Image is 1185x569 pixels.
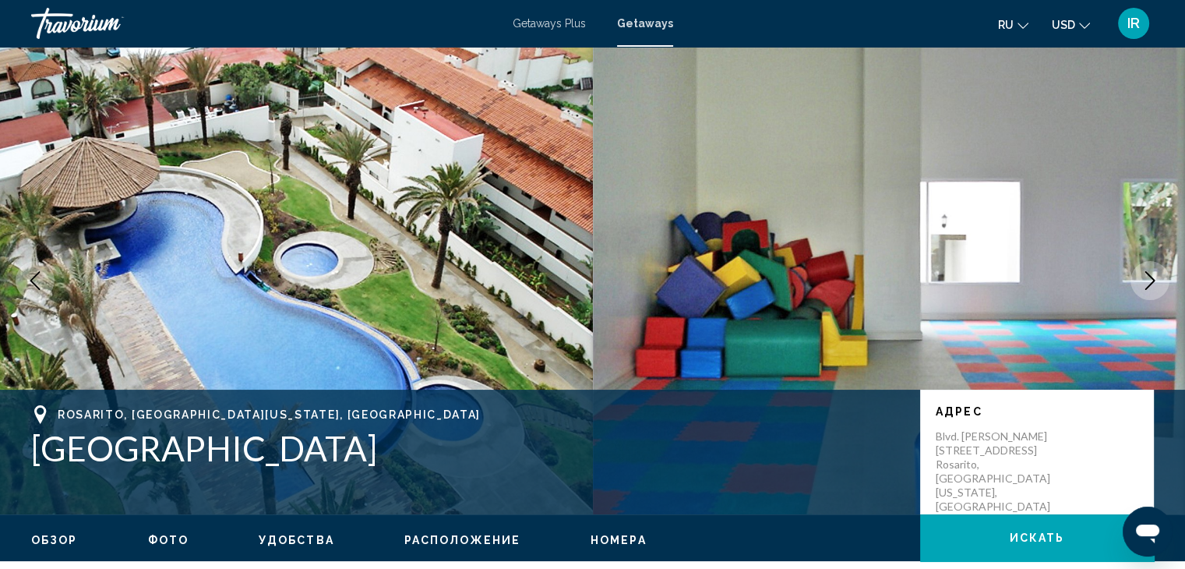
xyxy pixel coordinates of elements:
[404,534,520,546] span: Расположение
[16,261,55,300] button: Previous image
[31,533,78,547] button: Обзор
[1123,507,1173,557] iframe: Кнопка для запуску вікна повідомлень
[259,534,334,546] span: Удобства
[148,534,189,546] span: Фото
[31,534,78,546] span: Обзор
[148,533,189,547] button: Фото
[31,8,497,39] a: Travorium
[1052,19,1075,31] span: USD
[998,19,1014,31] span: ru
[58,408,481,421] span: Rosarito, [GEOGRAPHIC_DATA][US_STATE], [GEOGRAPHIC_DATA]
[1127,16,1140,31] span: IR
[259,533,334,547] button: Удобства
[998,13,1028,36] button: Change language
[513,17,586,30] a: Getaways Plus
[1052,13,1090,36] button: Change currency
[1010,532,1065,545] span: искать
[936,429,1060,514] p: Blvd. [PERSON_NAME][STREET_ADDRESS] Rosarito, [GEOGRAPHIC_DATA][US_STATE], [GEOGRAPHIC_DATA]
[404,533,520,547] button: Расположение
[591,534,647,546] span: Номера
[591,533,647,547] button: Номера
[31,428,905,468] h1: [GEOGRAPHIC_DATA]
[936,405,1138,418] p: Адрес
[1113,7,1154,40] button: User Menu
[920,514,1154,561] button: искать
[1130,261,1169,300] button: Next image
[617,17,673,30] a: Getaways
